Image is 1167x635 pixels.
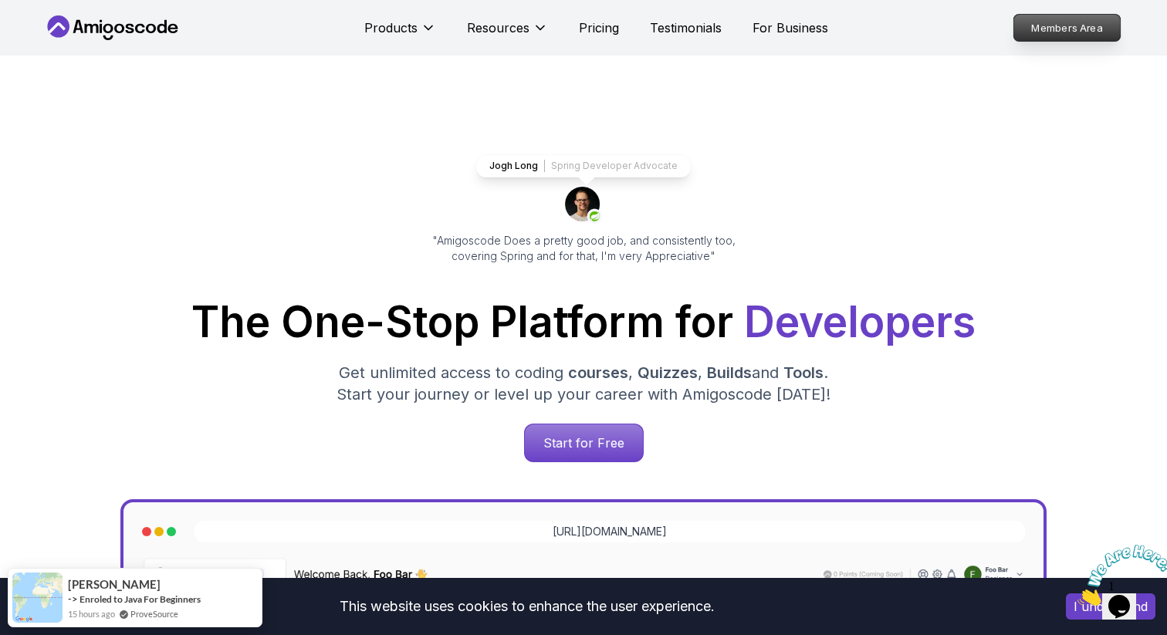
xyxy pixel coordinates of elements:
[364,19,436,49] button: Products
[744,296,976,347] span: Developers
[568,363,628,382] span: courses
[551,160,678,172] p: Spring Developer Advocate
[579,19,619,37] a: Pricing
[6,6,102,67] img: Chat attention grabber
[68,607,115,620] span: 15 hours ago
[130,609,178,619] a: ProveSource
[553,524,667,539] a: [URL][DOMAIN_NAME]
[12,589,1043,623] div: This website uses cookies to enhance the user experience.
[467,19,529,37] p: Resources
[565,187,602,224] img: josh long
[489,160,538,172] p: Jogh Long
[364,19,418,37] p: Products
[783,363,824,382] span: Tools
[650,19,722,37] a: Testimonials
[1066,593,1155,620] button: Accept cookies
[56,301,1111,343] h1: The One-Stop Platform for
[467,19,548,49] button: Resources
[68,593,78,605] span: ->
[638,363,698,382] span: Quizzes
[411,233,756,264] p: "Amigoscode Does a pretty good job, and consistently too, covering Spring and for that, I'm very ...
[524,424,644,462] a: Start for Free
[324,362,843,405] p: Get unlimited access to coding , , and . Start your journey or level up your career with Amigosco...
[1014,15,1121,41] p: Members Area
[12,573,63,623] img: provesource social proof notification image
[68,578,161,591] span: [PERSON_NAME]
[79,593,201,605] a: Enroled to Java For Beginners
[707,363,752,382] span: Builds
[753,19,828,37] a: For Business
[1013,14,1121,42] a: Members Area
[525,424,643,461] p: Start for Free
[1071,539,1167,612] iframe: chat widget
[6,6,12,19] span: 1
